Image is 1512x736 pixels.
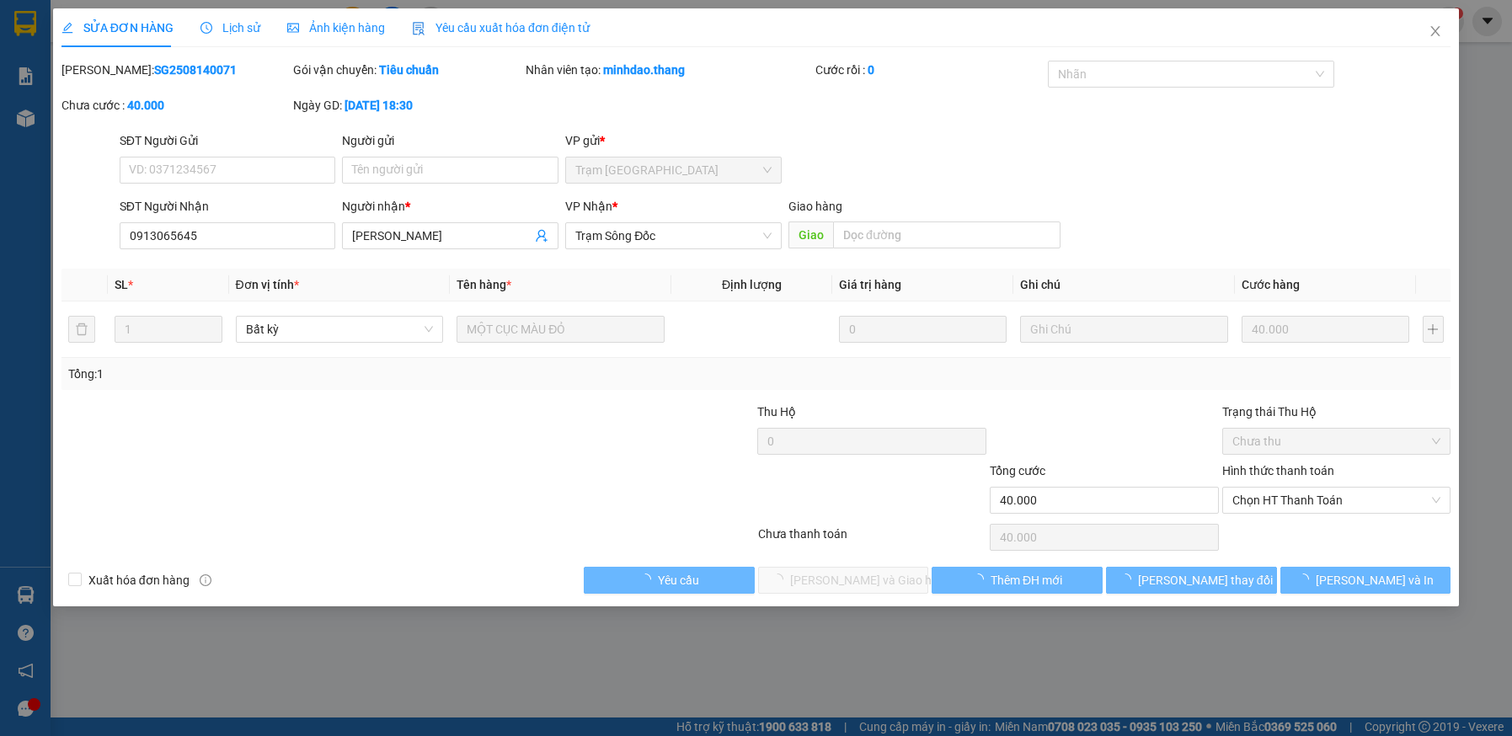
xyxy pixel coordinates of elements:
[457,316,665,343] input: VD: Bàn, Ghế
[457,278,511,291] span: Tên hàng
[379,63,439,77] b: Tiêu chuẩn
[1222,464,1334,477] label: Hình thức thanh toán
[1020,316,1228,343] input: Ghi Chú
[61,61,291,79] div: [PERSON_NAME]:
[1119,573,1138,585] span: loading
[1242,278,1300,291] span: Cước hàng
[82,571,196,589] span: Xuất hóa đơn hàng
[287,21,385,35] span: Ảnh kiện hàng
[757,405,796,419] span: Thu Hộ
[758,567,929,594] button: [PERSON_NAME] và Giao hàng
[127,99,164,112] b: 40.000
[565,131,782,150] div: VP gửi
[833,221,1061,248] input: Dọc đường
[722,278,782,291] span: Định lượng
[1232,429,1441,454] span: Chưa thu
[991,571,1062,589] span: Thêm ĐH mới
[1280,567,1451,594] button: [PERSON_NAME] và In
[603,63,685,77] b: minhdao.thang
[287,22,299,34] span: picture
[412,21,590,35] span: Yêu cầu xuất hóa đơn điện tử
[868,63,874,77] b: 0
[200,574,211,586] span: info-circle
[788,221,833,248] span: Giao
[756,525,989,554] div: Chưa thanh toán
[1232,488,1441,513] span: Chọn HT Thanh Toán
[293,96,522,115] div: Ngày GD:
[1423,316,1444,343] button: plus
[565,200,612,213] span: VP Nhận
[788,200,842,213] span: Giao hàng
[839,316,1007,343] input: 0
[342,197,558,216] div: Người nhận
[1222,403,1451,421] div: Trạng thái Thu Hộ
[1316,571,1434,589] span: [PERSON_NAME] và In
[584,567,755,594] button: Yêu cầu
[154,63,237,77] b: SG2508140071
[115,278,128,291] span: SL
[200,22,212,34] span: clock-circle
[990,464,1045,477] span: Tổng cước
[932,567,1103,594] button: Thêm ĐH mới
[1013,269,1235,301] th: Ghi chú
[972,573,991,585] span: loading
[658,571,699,589] span: Yêu cầu
[1242,316,1409,343] input: 0
[839,278,901,291] span: Giá trị hàng
[639,573,658,585] span: loading
[61,22,73,34] span: edit
[68,316,95,343] button: delete
[1429,24,1442,38] span: close
[526,61,812,79] div: Nhân viên tạo:
[1106,567,1277,594] button: [PERSON_NAME] thay đổi
[815,61,1045,79] div: Cước rồi :
[68,365,585,383] div: Tổng: 1
[61,96,291,115] div: Chưa cước :
[200,21,260,35] span: Lịch sử
[345,99,413,112] b: [DATE] 18:30
[61,21,174,35] span: SỬA ĐƠN HÀNG
[1138,571,1273,589] span: [PERSON_NAME] thay đổi
[236,278,299,291] span: Đơn vị tính
[575,157,772,183] span: Trạm Sài Gòn
[342,131,558,150] div: Người gửi
[293,61,522,79] div: Gói vận chuyển:
[535,229,548,243] span: user-add
[120,197,336,216] div: SĐT Người Nhận
[246,317,434,342] span: Bất kỳ
[412,22,425,35] img: icon
[1412,8,1459,56] button: Close
[120,131,336,150] div: SĐT Người Gửi
[1297,573,1316,585] span: loading
[575,223,772,248] span: Trạm Sông Đốc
